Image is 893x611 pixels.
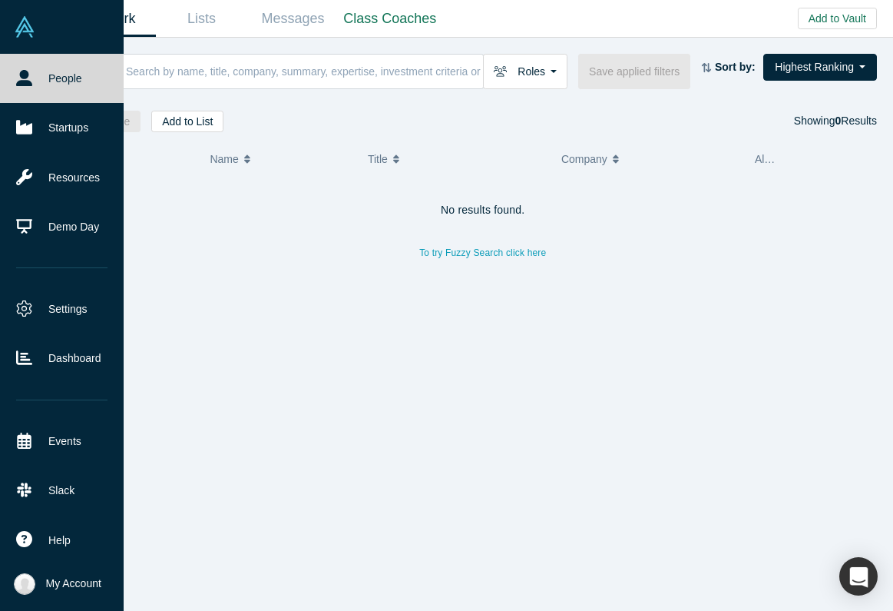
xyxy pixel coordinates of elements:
[14,16,35,38] img: Alchemist Vault Logo
[247,1,339,37] a: Messages
[763,54,877,81] button: Highest Ranking
[561,143,739,175] button: Company
[46,576,101,592] span: My Account
[339,1,442,37] a: Class Coaches
[835,115,877,127] span: Results
[210,143,238,175] span: Name
[798,8,877,29] button: Add to Vault
[835,115,842,127] strong: 0
[14,573,35,595] img: Katinka Harsányi's Account
[210,143,352,175] button: Name
[124,53,483,89] input: Search by name, title, company, summary, expertise, investment criteria or topics of focus
[89,204,878,217] h4: No results found.
[715,61,756,73] strong: Sort by:
[578,54,690,89] button: Save applied filters
[368,143,545,175] button: Title
[368,143,388,175] span: Title
[794,111,877,132] div: Showing
[156,1,247,37] a: Lists
[755,153,826,165] span: Alchemist Role
[48,533,71,549] span: Help
[151,111,223,132] button: Add to List
[561,143,607,175] span: Company
[14,573,101,595] button: My Account
[408,243,557,263] button: To try Fuzzy Search click here
[483,54,567,89] button: Roles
